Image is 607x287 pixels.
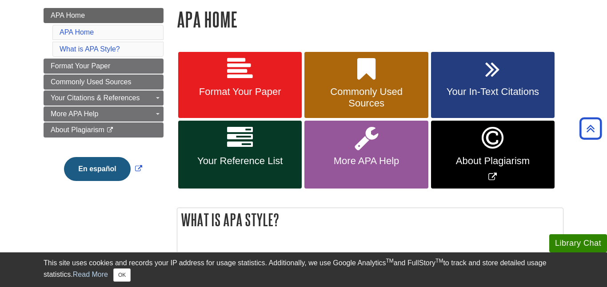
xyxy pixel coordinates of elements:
span: Format Your Paper [51,62,110,70]
span: About Plagiarism [438,155,548,167]
a: APA Home [44,8,164,23]
span: Your In-Text Citations [438,86,548,98]
a: Commonly Used Sources [44,75,164,90]
a: About Plagiarism [44,122,164,138]
span: About Plagiarism [51,126,104,134]
sup: TM [435,258,443,264]
a: More APA Help [44,106,164,122]
h1: APA Home [177,8,563,31]
a: Your Reference List [178,121,302,189]
span: More APA Help [51,110,98,118]
a: Back to Top [576,122,605,134]
a: More APA Help [304,121,428,189]
button: Close [113,268,131,282]
a: Format Your Paper [44,59,164,74]
a: Commonly Used Sources [304,52,428,118]
sup: TM [386,258,393,264]
div: This site uses cookies and records your IP address for usage statistics. Additionally, we use Goo... [44,258,563,282]
a: Your In-Text Citations [431,52,555,118]
span: Commonly Used Sources [51,78,131,86]
a: Read More [73,271,108,278]
a: APA Home [60,28,94,36]
span: More APA Help [311,155,421,167]
span: APA Home [51,12,85,19]
a: What is APA Style? [60,45,120,53]
button: Library Chat [549,234,607,252]
span: Your Reference List [185,155,295,167]
a: Link opens in new window [62,165,144,173]
h2: What is APA Style? [177,208,563,232]
span: Commonly Used Sources [311,86,421,109]
div: Guide Page Menu [44,8,164,196]
a: Your Citations & References [44,90,164,106]
a: Link opens in new window [431,121,555,189]
button: En español [64,157,130,181]
span: Your Citations & References [51,94,140,102]
span: Format Your Paper [185,86,295,98]
a: Format Your Paper [178,52,302,118]
i: This link opens in a new window [106,127,114,133]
